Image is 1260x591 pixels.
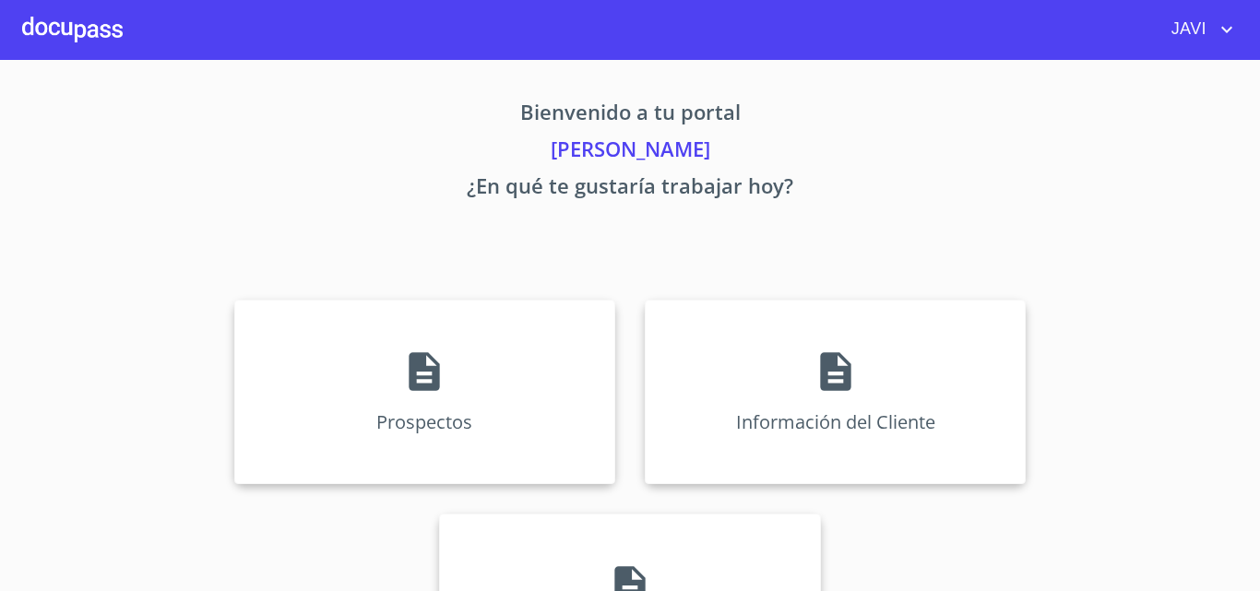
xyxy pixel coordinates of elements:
[62,171,1198,207] p: ¿En qué te gustaría trabajar hoy?
[1158,15,1238,44] button: account of current user
[62,97,1198,134] p: Bienvenido a tu portal
[736,409,935,434] p: Información del Cliente
[1158,15,1216,44] span: JAVI
[376,409,472,434] p: Prospectos
[62,134,1198,171] p: [PERSON_NAME]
